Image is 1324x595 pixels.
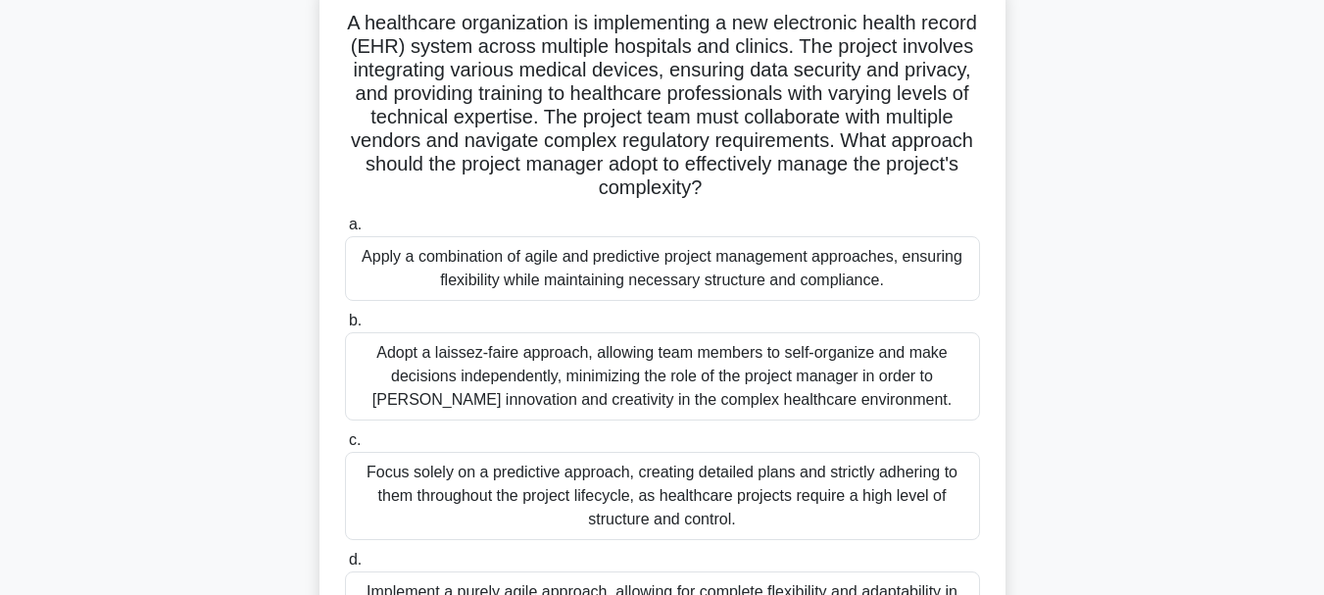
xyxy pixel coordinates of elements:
span: b. [349,312,362,328]
span: c. [349,431,361,448]
div: Focus solely on a predictive approach, creating detailed plans and strictly adhering to them thro... [345,452,980,540]
div: Adopt a laissez-faire approach, allowing team members to self-organize and make decisions indepen... [345,332,980,421]
span: a. [349,216,362,232]
h5: A healthcare organization is implementing a new electronic health record (EHR) system across mult... [343,11,982,201]
span: d. [349,551,362,568]
div: Apply a combination of agile and predictive project management approaches, ensuring flexibility w... [345,236,980,301]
